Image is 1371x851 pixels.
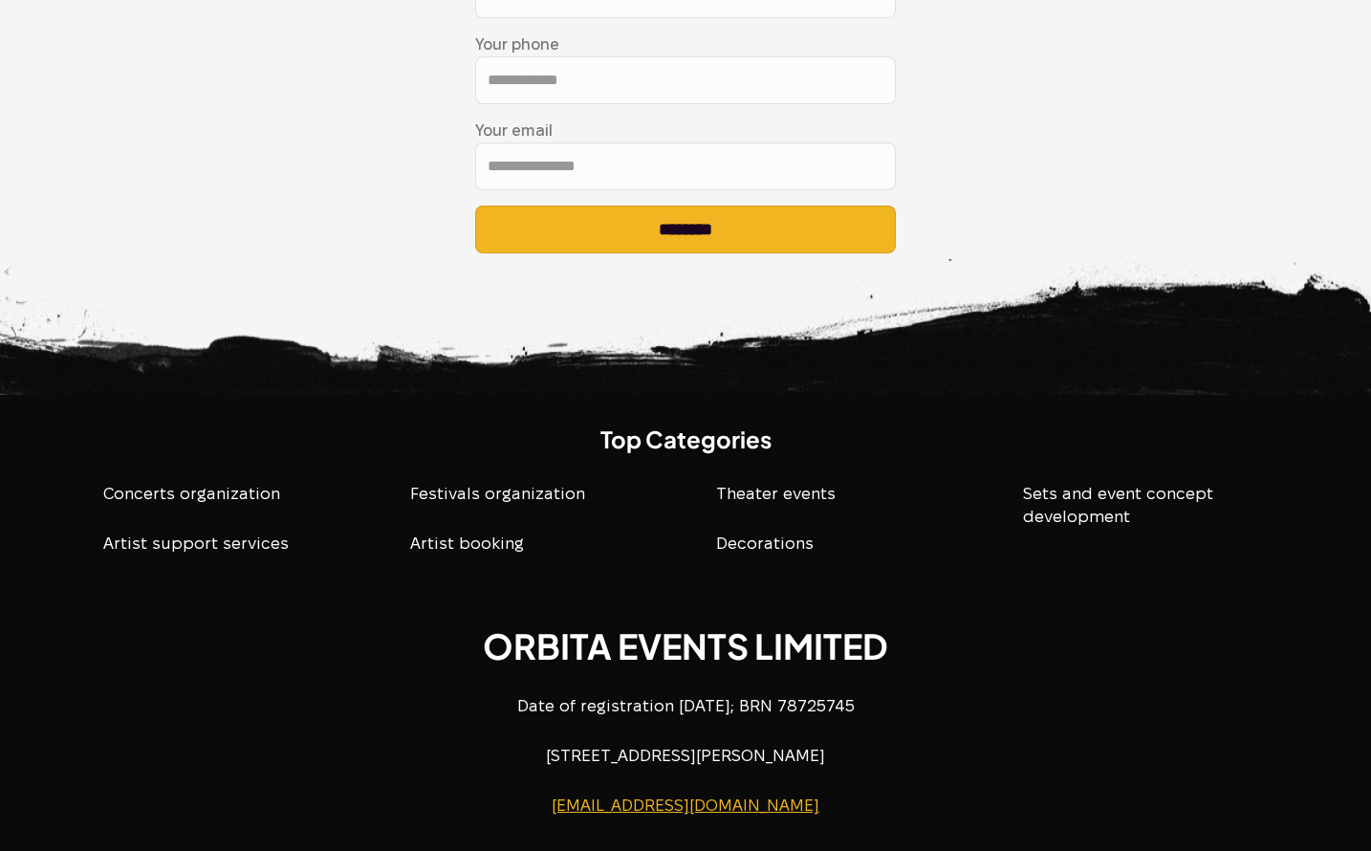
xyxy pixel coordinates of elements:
p: Concerts organization [88,475,364,513]
p: [STREET_ADDRESS][PERSON_NAME] [15,737,1356,775]
input: Your phone [475,56,896,104]
label: Your phone [475,36,896,87]
p: Artist support services [88,525,364,563]
p: Artist booking [395,525,671,563]
p: Sets and event concept development [1008,475,1284,536]
p: Theater events [701,475,977,513]
p: Festivals organization [395,475,671,513]
input: Your email [475,142,896,190]
a: [EMAIL_ADDRESS][DOMAIN_NAME] [552,796,819,814]
h2: ORBITA EVENTS LIMITED [15,621,1356,672]
p: Decorations [701,525,977,563]
label: Your email [475,122,896,173]
p: Date of registration [DATE]; BRN 78725745 [15,687,1356,726]
h3: Top Categories [15,425,1356,453]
